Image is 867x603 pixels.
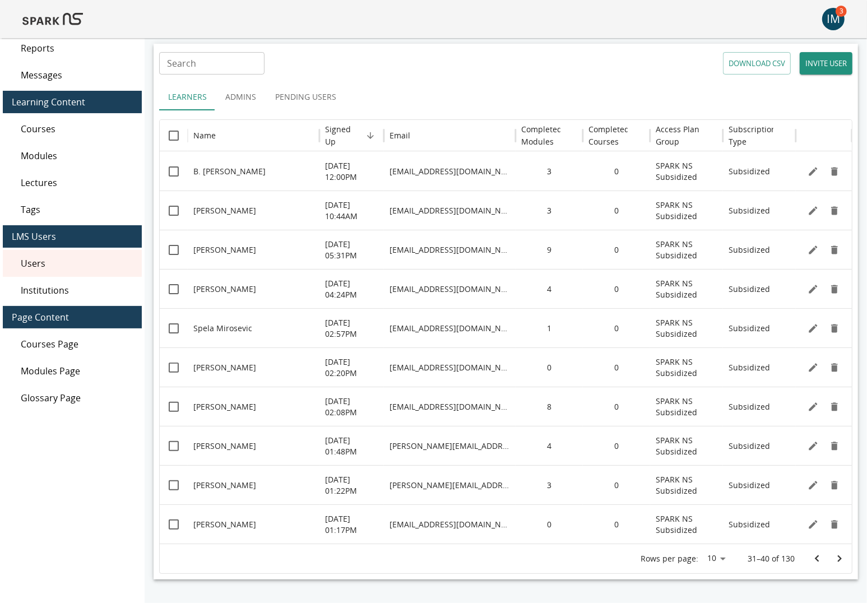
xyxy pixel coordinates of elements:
[826,477,843,494] button: Delete
[384,151,516,191] div: bbbraden@asu.edu
[516,347,583,387] div: 0
[729,205,770,216] p: Subsidized
[21,364,133,378] span: Modules Page
[193,440,256,452] p: [PERSON_NAME]
[808,284,819,295] svg: Edit
[583,387,650,426] div: 0
[808,401,819,412] svg: Edit
[21,284,133,297] span: Institutions
[3,196,142,223] div: Tags
[3,277,142,304] div: Institutions
[516,269,583,308] div: 4
[193,166,266,177] p: B. [PERSON_NAME]
[583,347,650,387] div: 0
[808,519,819,530] svg: Edit
[21,203,133,216] span: Tags
[3,384,142,411] div: Glossary Page
[583,230,650,269] div: 0
[729,323,770,334] p: Subsidized
[656,474,717,497] p: SPARK NS Subsidized
[411,128,427,143] button: Sort
[808,244,819,256] svg: Edit
[193,401,256,412] p: [PERSON_NAME]
[836,6,847,17] span: 3
[656,356,717,379] p: SPARK NS Subsidized
[656,200,717,222] p: SPARK NS Subsidized
[516,151,583,191] div: 3
[3,115,142,142] div: Courses
[703,550,730,567] div: 10
[805,281,822,298] button: Edit
[806,548,828,570] button: Go to previous page
[21,149,133,163] span: Modules
[808,362,819,373] svg: Edit
[193,362,256,373] p: [PERSON_NAME]
[3,3,142,416] nav: main
[656,123,717,148] h6: Access Plan Group
[826,438,843,454] button: Delete
[656,239,717,261] p: SPARK NS Subsidized
[808,440,819,452] svg: Edit
[829,440,840,452] svg: Remove
[805,516,822,533] button: Edit
[3,306,142,328] div: Page Content
[808,205,819,216] svg: Edit
[21,41,133,55] span: Reports
[805,320,822,337] button: Edit
[193,284,256,295] p: [PERSON_NAME]
[3,142,142,169] div: Modules
[3,169,142,196] div: Lectures
[22,6,83,33] img: Logo of SPARK at Stanford
[562,128,577,143] button: Sort
[805,398,822,415] button: Edit
[583,504,650,544] div: 0
[805,242,822,258] button: Edit
[325,317,378,340] p: [DATE] 02:57PM
[516,191,583,230] div: 3
[729,244,770,256] p: Subsidized
[826,320,843,337] button: Delete
[516,465,583,504] div: 3
[384,308,516,347] div: spela@ctnnb1-foundation.org
[193,480,256,491] p: [PERSON_NAME]
[656,435,717,457] p: SPARK NS Subsidized
[629,128,645,143] button: Sort
[193,130,216,141] div: Name
[805,202,822,219] button: Edit
[805,438,822,454] button: Edit
[829,519,840,530] svg: Remove
[808,166,819,177] svg: Edit
[21,337,133,351] span: Courses Page
[800,52,852,75] button: Invite user
[729,123,776,148] h6: Subscription Type
[826,281,843,298] button: Delete
[521,123,562,148] h6: Completed Modules
[3,62,142,89] div: Messages
[516,504,583,544] div: 0
[384,426,516,465] div: salpekar@kennedykrieger.org
[325,123,361,148] h6: Signed Up
[325,160,378,183] p: [DATE] 12:00PM
[217,128,233,143] button: Sort
[583,269,650,308] div: 0
[805,163,822,180] button: Edit
[516,230,583,269] div: 9
[3,91,142,113] div: Learning Content
[384,191,516,230] div: fahnest@mcmaster.ca
[325,356,378,379] p: [DATE] 02:20PM
[384,465,516,504] div: jim.adams@asu.edu
[516,308,583,347] div: 1
[808,480,819,491] svg: Edit
[3,331,142,358] div: Courses Page
[723,52,791,75] button: Download CSV
[641,553,698,564] p: Rows per page:
[656,278,717,300] p: SPARK NS Subsidized
[656,396,717,418] p: SPARK NS Subsidized
[805,359,822,376] button: Edit
[266,84,345,110] button: Pending Users
[516,387,583,426] div: 8
[729,519,770,530] p: Subsidized
[583,426,650,465] div: 0
[325,474,378,497] p: [DATE] 01:22PM
[384,269,516,308] div: Ikezu.Seiko@mayo.edu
